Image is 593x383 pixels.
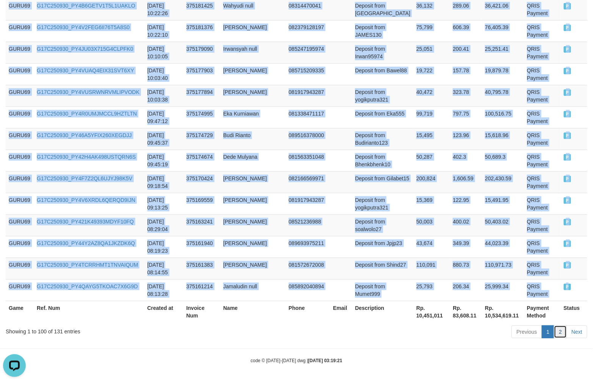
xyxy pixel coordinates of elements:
td: 323.78 [450,85,482,106]
th: Invoice Num [183,301,221,322]
td: 40,795.78 [482,85,524,106]
td: 200,824 [413,171,450,193]
span: PAID [564,284,571,290]
a: G17C250930_PY44Y2AZ8QA1JKZDK6Q [37,240,135,246]
td: 157.78 [450,63,482,85]
span: PAID [564,111,571,117]
td: 110,971.73 [482,258,524,279]
span: PAID [564,197,571,204]
td: Dede Mulyana [220,150,286,171]
td: QRIS Payment [524,193,561,214]
td: Deposit from soalwolo27 [352,214,413,236]
td: [DATE] 10:10:05 [144,42,183,63]
a: G17C250930_PY46A5YFIX260XEGDJJ [37,132,132,138]
a: 1 [542,325,555,338]
td: QRIS Payment [524,279,561,301]
td: Deposit from Gilabet15 [352,171,413,193]
td: 122.95 [450,193,482,214]
td: Deposit from Bhenkbhenk10 [352,150,413,171]
td: 50,003 [413,214,450,236]
a: G17C250930_PY4VUAQ4EIX31SVT6XY [37,67,134,73]
td: GURU69 [6,236,34,258]
td: Deposit from Eka555 [352,106,413,128]
button: Open LiveChat chat widget [3,3,26,26]
td: Deposit from yogikputra321 [352,85,413,106]
td: 43,674 [413,236,450,258]
td: Deposit from JAMES130 [352,20,413,42]
span: PAID [564,241,571,247]
td: 15,495 [413,128,450,150]
td: 606.39 [450,20,482,42]
td: 15,369 [413,193,450,214]
td: 085892040894 [286,279,330,301]
td: 206.34 [450,279,482,301]
td: 375174674 [183,150,221,171]
td: 081563351048 [286,150,330,171]
td: [PERSON_NAME] [220,171,286,193]
td: [DATE] 08:29:04 [144,214,183,236]
a: G17C250930_PY4F7Z2QL6UJYJ98K5V [37,175,132,181]
a: G17C250930_PY4QAYG5TKOAC7X6G9D [37,283,138,289]
td: 797.75 [450,106,482,128]
td: 082166569971 [286,171,330,193]
td: Budi Rianto [220,128,286,150]
td: GURU69 [6,63,34,85]
td: Deposit from Jpjp23 [352,236,413,258]
td: 081338471117 [286,106,330,128]
td: QRIS Payment [524,42,561,63]
th: Payment Method [524,301,561,322]
td: 200.41 [450,42,482,63]
td: 081572672008 [286,258,330,279]
td: 375174729 [183,128,221,150]
td: 25,793 [413,279,450,301]
td: 44,023.39 [482,236,524,258]
span: PAID [564,154,571,161]
td: 349.39 [450,236,482,258]
td: 081917943287 [286,85,330,106]
td: GURU69 [6,258,34,279]
td: GURU69 [6,106,34,128]
td: [PERSON_NAME] [220,258,286,279]
td: 25,251.41 [482,42,524,63]
a: G17C250930_PY4VUSRWNRVMLIPVODK [37,89,139,95]
td: QRIS Payment [524,214,561,236]
td: 08521236988 [286,214,330,236]
td: GURU69 [6,128,34,150]
td: 19,722 [413,63,450,85]
td: 085715209335 [286,63,330,85]
td: QRIS Payment [524,258,561,279]
td: QRIS Payment [524,63,561,85]
td: [DATE] 10:03:38 [144,85,183,106]
a: G17C250930_PY4V2FEG6II76T5A8S0 [37,24,130,30]
td: 375181376 [183,20,221,42]
td: 123.96 [450,128,482,150]
td: [DATE] 09:45:19 [144,150,183,171]
span: PAID [564,68,571,74]
a: G17C250930_PY4R0UMJMCCL9HZTLTN [37,111,137,117]
td: Deposit from Shind27 [352,258,413,279]
th: Status [561,301,587,322]
td: [DATE] 09:47:12 [144,106,183,128]
th: Ref. Num [34,301,144,322]
td: [DATE] 09:18:54 [144,171,183,193]
td: 375177903 [183,63,221,85]
td: 375163241 [183,214,221,236]
td: Irwansyah null [220,42,286,63]
td: 375174995 [183,106,221,128]
span: PAID [564,3,571,9]
td: 081917943287 [286,193,330,214]
td: 089516378000 [286,128,330,150]
td: 400.02 [450,214,482,236]
td: 375169559 [183,193,221,214]
td: [PERSON_NAME] [220,63,286,85]
td: Deposit from Mumet999 [352,279,413,301]
td: [DATE] 08:19:23 [144,236,183,258]
td: 1,606.59 [450,171,482,193]
td: 880.73 [450,258,482,279]
th: Rp. 83,608.11 [450,301,482,322]
a: Previous [512,325,542,338]
td: 110,091 [413,258,450,279]
td: 375161383 [183,258,221,279]
td: GURU69 [6,85,34,106]
td: Deposit from Irwan95974 [352,42,413,63]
